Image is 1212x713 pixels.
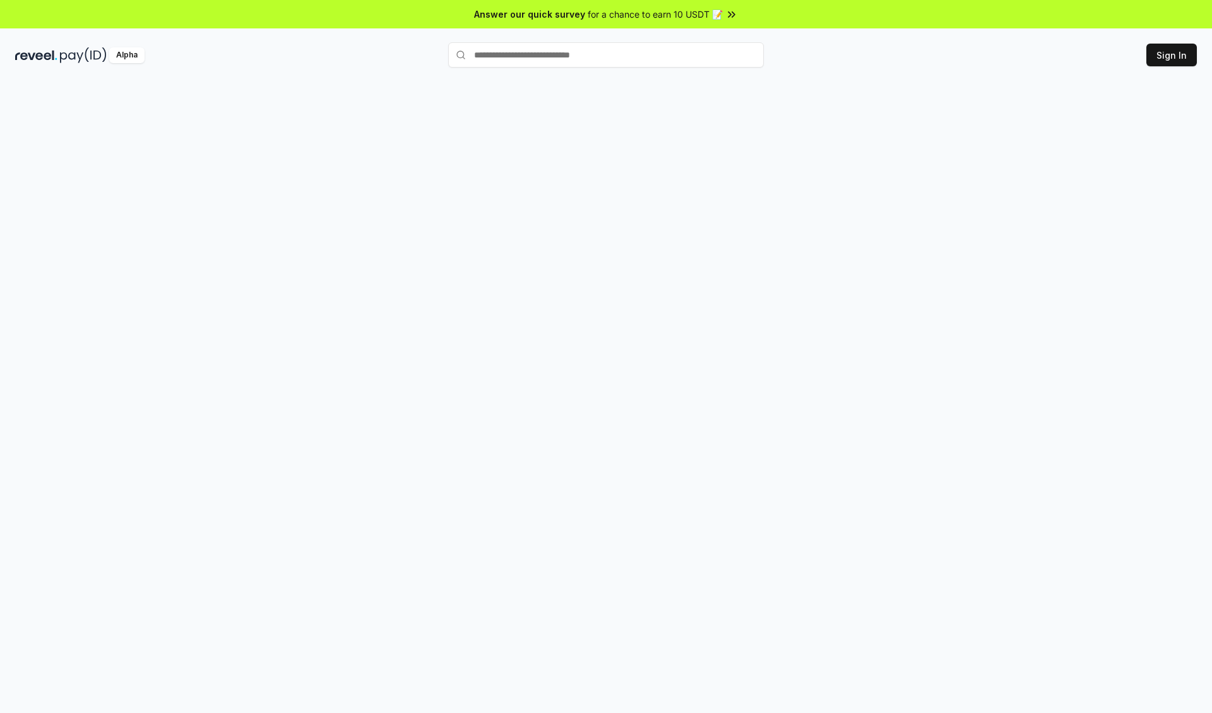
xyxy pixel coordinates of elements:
img: pay_id [60,47,107,63]
img: reveel_dark [15,47,57,63]
span: Answer our quick survey [474,8,585,21]
div: Alpha [109,47,145,63]
span: for a chance to earn 10 USDT 📝 [588,8,723,21]
button: Sign In [1146,44,1197,66]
